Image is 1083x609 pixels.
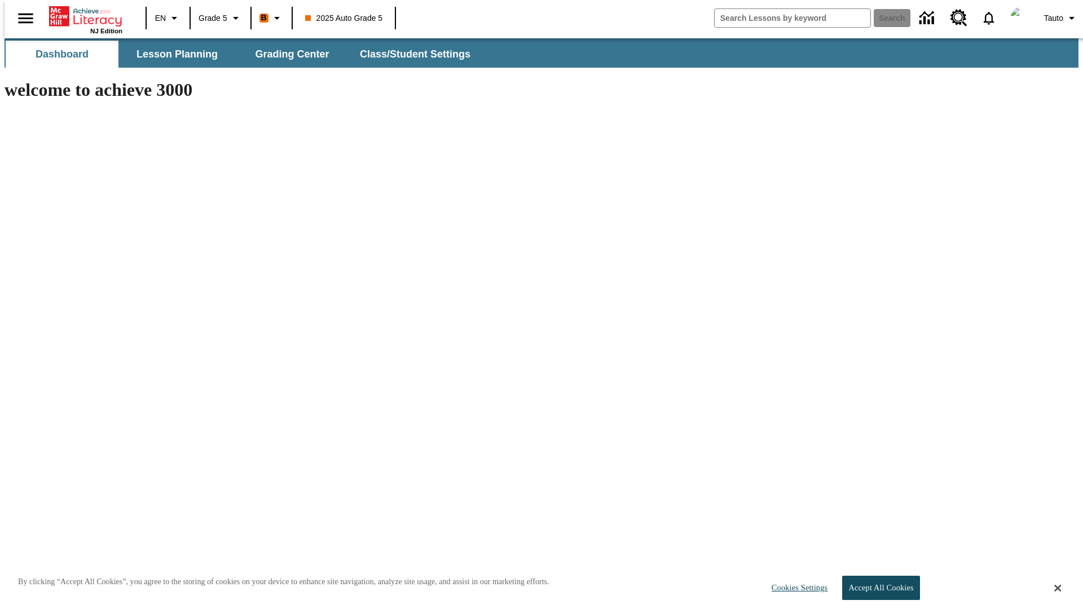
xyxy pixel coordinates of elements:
a: Notifications [974,3,1003,33]
span: Dashboard [36,48,89,61]
p: By clicking “Accept All Cookies”, you agree to the storing of cookies on your device to enhance s... [18,576,549,588]
span: Tauto [1044,12,1063,24]
button: Dashboard [6,41,118,68]
button: Accept All Cookies [842,576,919,600]
span: Lesson Planning [137,48,218,61]
a: Data Center [913,3,944,34]
a: Home [49,5,122,28]
button: Cookies Settings [761,576,832,599]
span: NJ Edition [90,28,122,34]
span: B [261,11,267,25]
h1: welcome to achieve 3000 [5,80,755,100]
div: Home [49,4,122,34]
button: Open side menu [9,2,42,35]
button: Profile/Settings [1040,8,1083,28]
span: 2025 Auto Grade 5 [305,12,383,24]
a: Resource Center, Will open in new tab [944,3,974,33]
span: EN [155,12,166,24]
button: Grading Center [236,41,349,68]
button: Select a new avatar [1003,3,1040,33]
span: Class/Student Settings [360,48,470,61]
button: Language: EN, Select a language [150,8,186,28]
button: Grade: Grade 5, Select a grade [194,8,247,28]
span: Grade 5 [199,12,227,24]
div: SubNavbar [5,41,481,68]
span: Grading Center [255,48,329,61]
button: Boost Class color is orange. Change class color [255,8,288,28]
img: avatar image [1010,7,1033,29]
input: search field [715,9,870,27]
button: Class/Student Settings [351,41,479,68]
button: Close [1054,583,1061,593]
div: SubNavbar [5,38,1078,68]
button: Lesson Planning [121,41,234,68]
